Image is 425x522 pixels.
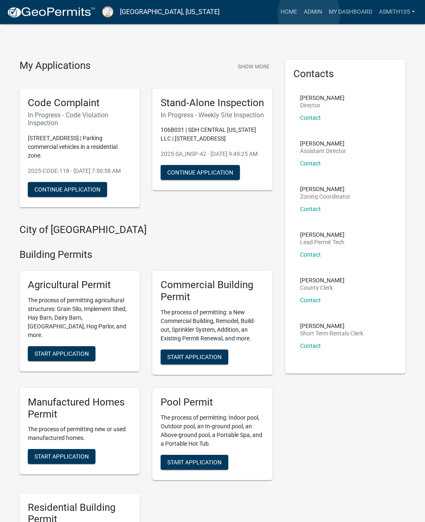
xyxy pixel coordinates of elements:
[161,455,228,470] button: Start Application
[300,285,344,291] p: County Clerk
[161,413,264,448] p: The process of permitting: Indoor pool, Outdoor pool, an In-ground pool, an Above-ground pool, a ...
[161,126,264,143] p: 106B031 | SDH CENTRAL [US_STATE] LLC | [STREET_ADDRESS]
[300,277,344,283] p: [PERSON_NAME]
[325,4,376,20] a: My Dashboard
[300,206,321,212] a: Contact
[167,459,222,465] span: Start Application
[300,148,346,154] p: Assistant Director
[300,239,344,245] p: Lead Permit Tech
[161,111,264,119] h6: In Progress - Weekly Site Inspection
[293,68,397,80] h5: Contacts
[300,323,363,329] p: [PERSON_NAME]
[300,232,344,238] p: [PERSON_NAME]
[120,5,220,19] a: [GEOGRAPHIC_DATA], [US_STATE]
[28,396,132,420] h5: Manufactured Homes Permit
[28,449,95,464] button: Start Application
[300,4,325,20] a: Admin
[102,6,113,17] img: Putnam County, Georgia
[300,330,363,336] p: Short Term Rentals Clerk
[28,346,95,361] button: Start Application
[34,350,89,357] span: Start Application
[300,102,344,108] p: Director
[28,182,107,197] button: Continue Application
[28,279,132,291] h5: Agricultural Permit
[20,249,273,261] h4: Building Permits
[28,97,132,109] h5: Code Complaint
[300,251,321,258] a: Contact
[161,350,228,364] button: Start Application
[161,279,264,303] h5: Commercial Building Permit
[34,453,89,460] span: Start Application
[161,165,240,180] button: Continue Application
[161,150,264,158] p: 2025-SA_INSP-42 - [DATE] 9:49:25 AM
[300,114,321,121] a: Contact
[300,342,321,349] a: Contact
[300,297,321,303] a: Contact
[300,194,350,199] p: Zoning Coordinator
[20,224,273,236] h4: City of [GEOGRAPHIC_DATA]
[161,396,264,408] h5: Pool Permit
[376,4,418,20] a: asmith105
[167,353,222,360] span: Start Application
[300,186,350,192] p: [PERSON_NAME]
[300,160,321,167] a: Contact
[28,425,132,442] p: The process of permitting new or used manufactured homes.
[28,111,132,127] h6: In Progress - Code Violation Inspection
[161,97,264,109] h5: Stand-Alone Inspection
[300,141,346,146] p: [PERSON_NAME]
[277,4,300,20] a: Home
[28,167,132,175] p: 2025-CODE-118 - [DATE] 7:50:58 AM
[300,95,344,101] p: [PERSON_NAME]
[161,308,264,343] p: The process of permitting: a New Commercial Building, Remodel, Build-out, Sprinkler System, Addit...
[28,134,132,160] p: [STREET_ADDRESS] | Parking commercial vehicles in a residential zone.
[28,296,132,340] p: The process of permitting agricultural structures: Grain Silo, Implement Shed, Hay Barn, Dairy Ba...
[20,60,90,72] h4: My Applications
[234,60,273,73] button: Show More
